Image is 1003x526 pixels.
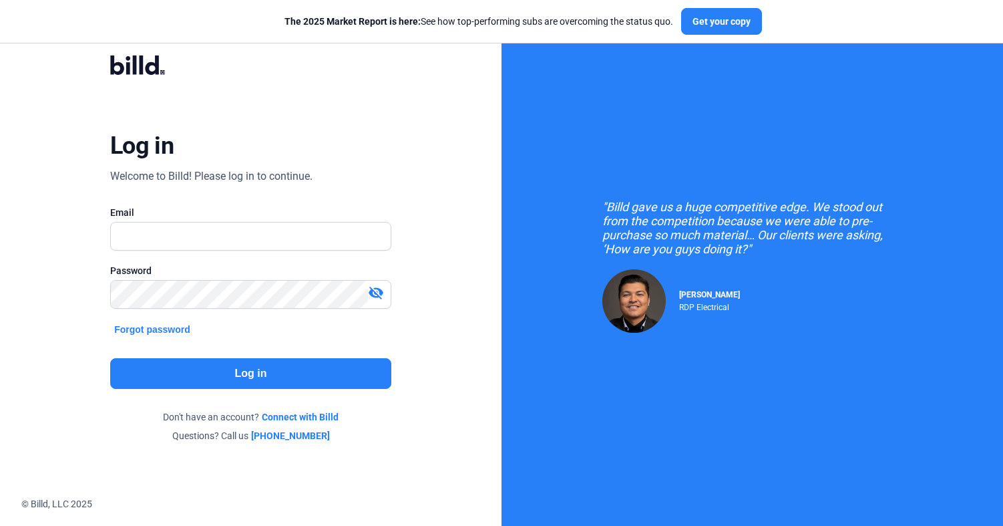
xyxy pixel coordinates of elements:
[251,429,330,442] a: [PHONE_NUMBER]
[110,131,174,160] div: Log in
[679,290,740,299] span: [PERSON_NAME]
[679,299,740,312] div: RDP Electrical
[110,429,391,442] div: Questions? Call us
[110,358,391,389] button: Log in
[110,410,391,424] div: Don't have an account?
[368,285,384,301] mat-icon: visibility_off
[284,15,673,28] div: See how top-performing subs are overcoming the status quo.
[262,410,339,424] a: Connect with Billd
[110,264,391,277] div: Password
[681,8,762,35] button: Get your copy
[284,16,421,27] span: The 2025 Market Report is here:
[602,269,666,333] img: Raul Pacheco
[110,322,194,337] button: Forgot password
[602,200,903,256] div: "Billd gave us a huge competitive edge. We stood out from the competition because we were able to...
[110,168,313,184] div: Welcome to Billd! Please log in to continue.
[110,206,391,219] div: Email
